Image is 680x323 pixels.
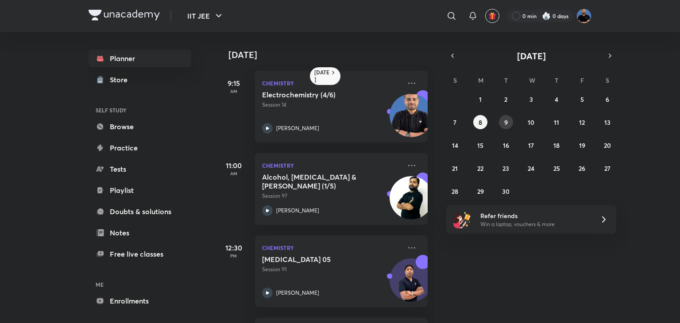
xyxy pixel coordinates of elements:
abbr: Monday [478,76,483,85]
button: September 26, 2025 [575,161,589,175]
img: Company Logo [89,10,160,20]
h5: Electrochemistry (4/6) [262,90,372,99]
h5: 9:15 [216,78,251,88]
h6: SELF STUDY [89,103,191,118]
h6: ME [89,277,191,292]
button: September 8, 2025 [473,115,487,129]
abbr: September 12, 2025 [579,118,585,127]
button: September 10, 2025 [524,115,538,129]
button: September 28, 2025 [448,184,462,198]
button: September 27, 2025 [600,161,614,175]
abbr: Saturday [606,76,609,85]
button: September 7, 2025 [448,115,462,129]
abbr: September 10, 2025 [528,118,534,127]
abbr: Wednesday [529,76,535,85]
button: September 1, 2025 [473,92,487,106]
p: [PERSON_NAME] [276,207,319,215]
p: Session 14 [262,101,401,109]
img: streak [542,12,551,20]
abbr: September 21, 2025 [452,164,458,173]
p: [PERSON_NAME] [276,124,319,132]
p: PM [216,253,251,258]
a: Practice [89,139,191,157]
abbr: September 27, 2025 [604,164,610,173]
abbr: September 3, 2025 [529,95,533,104]
abbr: Friday [580,76,584,85]
button: September 3, 2025 [524,92,538,106]
abbr: September 17, 2025 [528,141,534,150]
img: Md Afroj [576,8,591,23]
abbr: September 22, 2025 [477,164,483,173]
button: September 20, 2025 [600,138,614,152]
button: IIT JEE [182,7,229,25]
h4: [DATE] [228,50,437,60]
a: Free live classes [89,245,191,263]
p: Win a laptop, vouchers & more [480,220,589,228]
a: Notes [89,224,191,242]
h6: [DATE] [314,69,330,83]
button: September 9, 2025 [499,115,513,129]
p: AM [216,88,251,94]
button: September 29, 2025 [473,184,487,198]
abbr: September 19, 2025 [579,141,585,150]
abbr: September 4, 2025 [555,95,558,104]
abbr: September 7, 2025 [453,118,456,127]
button: September 14, 2025 [448,138,462,152]
abbr: September 5, 2025 [580,95,584,104]
p: Chemistry [262,78,401,88]
a: Enrollments [89,292,191,310]
img: avatar [488,12,496,20]
button: September 15, 2025 [473,138,487,152]
abbr: September 2, 2025 [504,95,507,104]
img: referral [453,211,471,228]
abbr: September 6, 2025 [606,95,609,104]
abbr: September 20, 2025 [604,141,611,150]
abbr: Tuesday [504,76,508,85]
button: September 13, 2025 [600,115,614,129]
p: AM [216,171,251,176]
abbr: September 24, 2025 [528,164,534,173]
p: Session 97 [262,192,401,200]
button: September 6, 2025 [600,92,614,106]
div: Store [110,74,133,85]
p: Chemistry [262,160,401,171]
a: Store [89,71,191,88]
h5: Alcohol, Phenol & Ehter (1/5) [262,173,372,190]
a: Company Logo [89,10,160,23]
p: [PERSON_NAME] [276,289,319,297]
button: [DATE] [459,50,604,62]
abbr: September 30, 2025 [502,187,510,196]
button: September 16, 2025 [499,138,513,152]
img: Avatar [390,263,433,306]
h5: Hydrocarbon 05 [262,255,372,264]
button: September 5, 2025 [575,92,589,106]
a: Doubts & solutions [89,203,191,220]
button: September 12, 2025 [575,115,589,129]
abbr: September 9, 2025 [504,118,508,127]
abbr: September 1, 2025 [479,95,482,104]
button: September 17, 2025 [524,138,538,152]
a: Tests [89,160,191,178]
p: Chemistry [262,242,401,253]
abbr: Thursday [555,76,558,85]
abbr: September 28, 2025 [452,187,458,196]
button: September 19, 2025 [575,138,589,152]
button: September 22, 2025 [473,161,487,175]
h5: 12:30 [216,242,251,253]
a: Planner [89,50,191,67]
button: September 30, 2025 [499,184,513,198]
button: September 24, 2025 [524,161,538,175]
abbr: September 26, 2025 [579,164,585,173]
a: Playlist [89,181,191,199]
button: September 4, 2025 [549,92,564,106]
abbr: September 29, 2025 [477,187,484,196]
abbr: September 23, 2025 [502,164,509,173]
abbr: September 11, 2025 [554,118,559,127]
button: September 25, 2025 [549,161,564,175]
abbr: September 14, 2025 [452,141,458,150]
span: [DATE] [517,50,546,62]
button: September 18, 2025 [549,138,564,152]
button: September 11, 2025 [549,115,564,129]
button: September 2, 2025 [499,92,513,106]
abbr: Sunday [453,76,457,85]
